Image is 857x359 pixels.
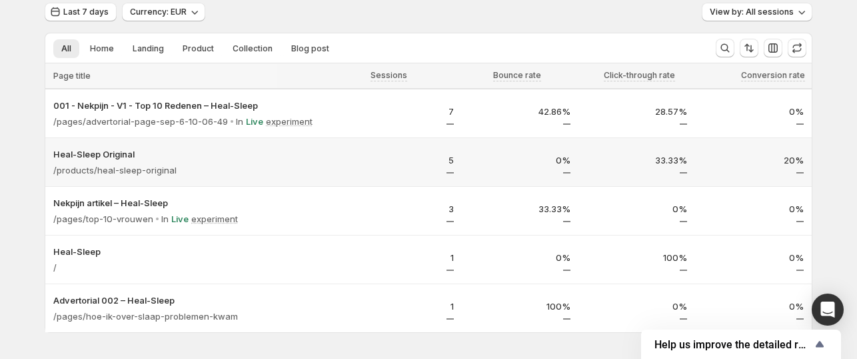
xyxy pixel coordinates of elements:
[246,115,263,128] p: Live
[171,212,189,226] p: Live
[63,7,109,17] span: Last 7 days
[703,153,804,167] p: 20%
[161,212,169,226] p: In
[353,153,454,167] p: 5
[371,70,407,81] span: Sessions
[266,115,313,128] p: experiment
[470,202,570,216] p: 33.33%
[703,300,804,313] p: 0%
[130,7,187,17] span: Currency: EUR
[710,7,794,17] span: View by: All sessions
[90,43,114,54] span: Home
[703,105,804,118] p: 0%
[586,153,687,167] p: 33.33%
[703,251,804,264] p: 0%
[53,147,337,161] button: Heal-Sleep Original
[470,153,570,167] p: 0%
[586,251,687,264] p: 100%
[470,105,570,118] p: 42.86%
[53,71,91,81] span: Page title
[53,245,337,258] button: Heal-Sleep
[291,43,329,54] span: Blog post
[741,70,805,81] span: Conversion rate
[470,251,570,264] p: 0%
[703,202,804,216] p: 0%
[654,338,812,351] span: Help us improve the detailed report for A/B campaigns
[53,261,57,274] p: /
[654,336,828,352] button: Show survey - Help us improve the detailed report for A/B campaigns
[740,39,758,57] button: Sort the results
[53,196,337,210] button: Nekpijn artikel – Heal-Sleep
[53,115,228,128] p: /pages/advertorial-page-sep-6-10-06-49
[353,202,454,216] p: 3
[604,70,675,81] span: Click-through rate
[53,212,153,226] p: /pages/top-10-vrouwen
[191,212,238,226] p: experiment
[53,310,238,323] p: /pages/hoe-ik-over-slaap-problemen-kwam
[493,70,541,81] span: Bounce rate
[702,3,812,21] button: View by: All sessions
[133,43,164,54] span: Landing
[812,294,844,326] div: Open Intercom Messenger
[233,43,273,54] span: Collection
[53,99,337,112] button: 001 - Nekpijn - V1 - Top 10 Redenen – Heal-Sleep
[586,105,687,118] p: 28.57%
[183,43,214,54] span: Product
[53,163,177,177] p: /products/heal-sleep-original
[353,251,454,264] p: 1
[236,115,243,128] p: In
[353,105,454,118] p: 7
[53,294,337,307] button: Advertorial 002 – Heal-Sleep
[122,3,205,21] button: Currency: EUR
[586,202,687,216] p: 0%
[470,300,570,313] p: 100%
[353,300,454,313] p: 1
[586,300,687,313] p: 0%
[716,39,734,57] button: Search and filter results
[61,43,71,54] span: All
[45,3,117,21] button: Last 7 days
